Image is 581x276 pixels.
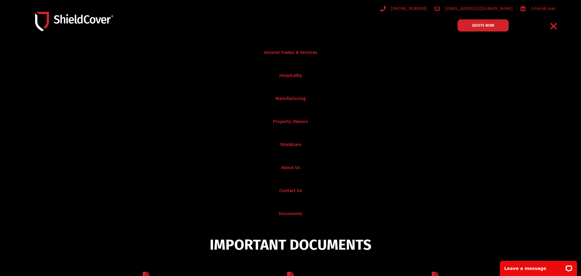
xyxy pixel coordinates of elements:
[389,5,427,12] span: [PHONE_NUMBER]
[458,19,509,32] a: QUOTE NOW
[496,257,581,276] iframe: LiveChat chat widget
[210,239,371,251] span: IMPORTANT DOCUMENTS
[520,5,556,12] a: /shieldcover
[472,23,494,27] span: QUOTE NOW
[529,5,556,12] span: /shieldcover
[380,5,427,12] a: [PHONE_NUMBER]
[435,5,513,12] a: [EMAIL_ADDRESS][DOMAIN_NAME]
[35,12,113,31] img: Shield-Cover-Underwriting-Australia-logo-full
[443,5,513,12] span: [EMAIL_ADDRESS][DOMAIN_NAME]
[547,19,561,33] div: Menu Toggle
